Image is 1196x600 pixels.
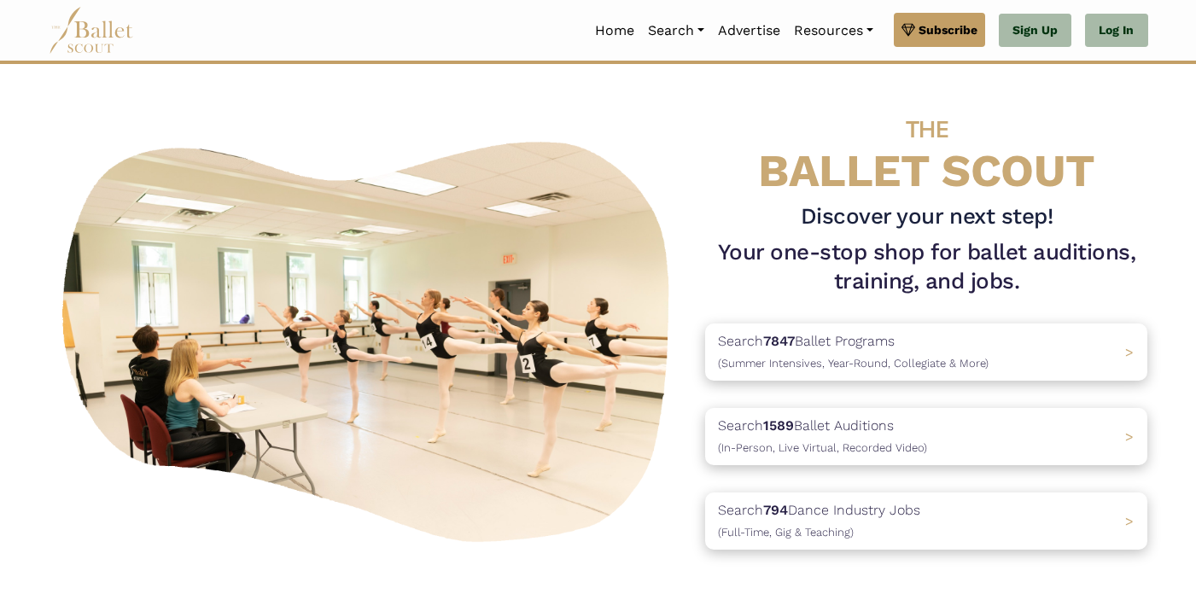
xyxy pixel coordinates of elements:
span: > [1125,428,1134,445]
span: Subscribe [919,20,977,39]
a: Sign Up [999,14,1071,48]
a: Search794Dance Industry Jobs(Full-Time, Gig & Teaching) > [705,492,1147,550]
a: Home [588,13,641,49]
span: > [1125,344,1134,360]
h3: Discover your next step! [705,202,1147,231]
span: THE [906,115,948,143]
h4: BALLET SCOUT [705,98,1147,195]
a: Log In [1085,14,1147,48]
img: gem.svg [901,20,915,39]
p: Search Ballet Auditions [718,415,927,458]
b: 7847 [763,333,795,349]
span: > [1125,513,1134,529]
a: Resources [787,13,880,49]
a: Search1589Ballet Auditions(In-Person, Live Virtual, Recorded Video) > [705,408,1147,465]
p: Search Ballet Programs [718,330,989,374]
span: (Summer Intensives, Year-Round, Collegiate & More) [718,357,989,370]
img: A group of ballerinas talking to each other in a ballet studio [49,123,692,552]
a: Advertise [711,13,787,49]
span: (Full-Time, Gig & Teaching) [718,526,854,539]
p: Search Dance Industry Jobs [718,499,920,543]
b: 1589 [763,417,794,434]
a: Subscribe [894,13,985,47]
span: (In-Person, Live Virtual, Recorded Video) [718,441,927,454]
a: Search7847Ballet Programs(Summer Intensives, Year-Round, Collegiate & More)> [705,323,1147,381]
b: 794 [763,502,788,518]
h1: Your one-stop shop for ballet auditions, training, and jobs. [705,238,1147,296]
a: Search [641,13,711,49]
